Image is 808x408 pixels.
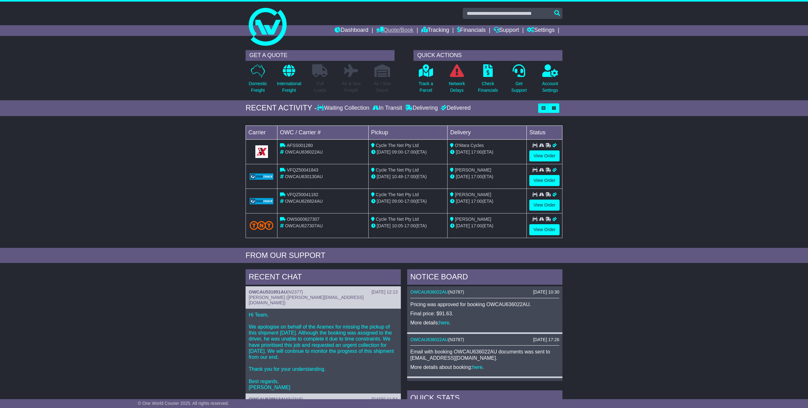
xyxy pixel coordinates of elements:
div: In Transit [371,105,404,112]
p: International Freight [277,80,301,94]
span: 10:05 [392,223,403,228]
span: [PERSON_NAME] [455,167,491,172]
span: [DATE] [456,174,470,179]
span: [DATE] [377,174,391,179]
span: [DATE] [377,149,391,154]
div: ( ) [249,397,398,402]
span: [DATE] [377,223,391,228]
a: OWCAU528513AU [249,397,287,402]
a: Dashboard [335,25,368,36]
img: TNT_Domestic.png [250,221,273,230]
span: N3787 [450,337,463,342]
div: Quick Stats [407,390,562,407]
img: GetCarrierServiceLogo [250,173,273,180]
a: CheckFinancials [478,64,498,97]
span: O'Mara Cycles [455,143,484,148]
p: More details: . [410,320,559,326]
span: 17:00 [404,149,415,154]
a: View Order [529,150,560,161]
a: NetworkDelays [449,64,465,97]
div: - (ETA) [371,149,445,155]
span: 09:00 [392,199,403,204]
p: Network Delays [449,80,465,94]
div: [DATE] 17:26 [533,337,559,342]
a: AccountSettings [542,64,559,97]
div: RECENT ACTIVITY - [246,103,317,113]
p: Pricing was approved for booking OWCAU636022AU. [410,301,559,307]
div: Delivered [439,105,471,112]
p: Account Settings [542,80,558,94]
div: ( ) [410,289,559,295]
div: Waiting Collection [317,105,371,112]
p: Air / Sea Depot [374,80,391,94]
span: 17:00 [471,174,482,179]
a: View Order [529,200,560,211]
p: Domestic Freight [249,80,267,94]
div: [DATE] 10:30 [533,289,559,295]
p: Full Loads [312,80,328,94]
div: RECENT CHAT [246,269,401,286]
span: OWCAU630130AU [285,174,323,179]
div: (ETA) [450,198,524,205]
span: [PERSON_NAME] [455,192,491,197]
div: QUICK ACTIONS [413,50,562,61]
div: Delivering [404,105,439,112]
td: Carrier [246,125,277,139]
span: AFSS001280 [287,143,313,148]
span: N2316 [288,397,301,402]
td: OWC / Carrier # [277,125,369,139]
a: Track aParcel [418,64,433,97]
a: OWCAU636022AU [410,337,448,342]
span: N3787 [450,289,463,294]
div: ( ) [249,289,398,295]
a: Quote/Book [376,25,413,36]
div: (ETA) [450,173,524,180]
div: GET A QUOTE [246,50,395,61]
span: [DATE] [377,199,391,204]
span: OWCAU636022AU [285,149,323,154]
img: GetCarrierServiceLogo [255,145,268,158]
a: here [472,364,483,370]
p: Track a Parcel [419,80,433,94]
a: InternationalFreight [276,64,301,97]
div: (ETA) [450,223,524,229]
td: Status [527,125,562,139]
span: 17:00 [471,223,482,228]
a: OWCAU531951AU [249,289,287,294]
span: [DATE] [456,149,470,154]
div: FROM OUR SUPPORT [246,251,562,260]
a: OWCAU636022AU [410,289,448,294]
p: Check Financials [478,80,498,94]
div: - (ETA) [371,198,445,205]
div: - (ETA) [371,223,445,229]
span: VFQZ50041843 [287,167,318,172]
span: 09:00 [392,149,403,154]
img: GetCarrierServiceLogo [250,198,273,204]
span: Cycle The Net Pty Ltd [376,217,419,222]
span: 17:00 [471,149,482,154]
p: Final price: $91.63. [410,311,559,317]
p: Hi Team, We apologise on behalf of the Aramex for missing the pickup of this shipment [DATE]. Alt... [249,312,398,390]
p: Email with booking OWCAU636022AU documents was sent to [EMAIL_ADDRESS][DOMAIN_NAME]. [410,349,559,361]
a: DomesticFreight [248,64,267,97]
span: 17:00 [471,199,482,204]
span: © One World Courier 2025. All rights reserved. [138,401,229,406]
span: Cycle The Net Pty Ltd [376,192,419,197]
a: here [439,320,449,325]
span: OWS000627307 [287,217,320,222]
td: Pickup [368,125,448,139]
td: Delivery [448,125,527,139]
div: - (ETA) [371,173,445,180]
span: 17:00 [404,174,415,179]
span: 10:48 [392,174,403,179]
a: Tracking [421,25,449,36]
p: More details about booking: . [410,364,559,370]
a: GetSupport [511,64,527,97]
span: [PERSON_NAME] ([PERSON_NAME][EMAIL_ADDRESS][DOMAIN_NAME]) [249,295,364,305]
a: View Order [529,224,560,235]
div: [DATE] 12:13 [371,289,398,295]
span: 17:00 [404,223,415,228]
div: (ETA) [450,149,524,155]
div: [DATE] 11:54 [371,397,398,402]
span: VFQZ50041182 [287,192,318,197]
